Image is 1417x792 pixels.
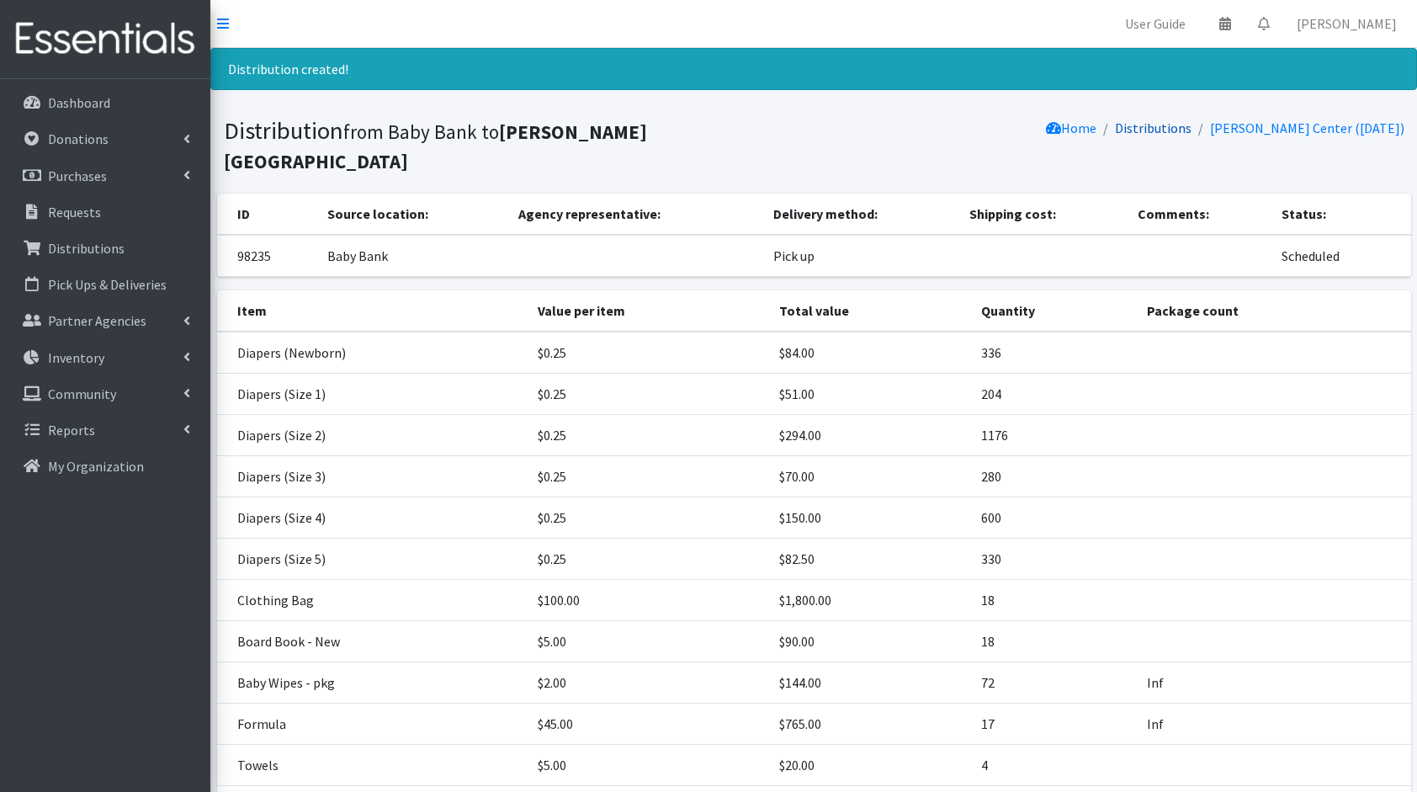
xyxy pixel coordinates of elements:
[217,374,528,415] td: Diapers (Size 1)
[528,662,769,704] td: $2.00
[48,204,101,221] p: Requests
[7,413,204,447] a: Reports
[769,580,971,621] td: $1,800.00
[7,195,204,229] a: Requests
[508,194,764,235] th: Agency representative:
[528,704,769,745] td: $45.00
[971,580,1137,621] td: 18
[769,374,971,415] td: $51.00
[971,374,1137,415] td: 204
[48,240,125,257] p: Distributions
[217,456,528,497] td: Diapers (Size 3)
[1283,7,1410,40] a: [PERSON_NAME]
[217,497,528,539] td: Diapers (Size 4)
[217,332,528,374] td: Diapers (Newborn)
[1210,120,1404,136] a: [PERSON_NAME] Center ([DATE])
[7,86,204,120] a: Dashboard
[769,539,971,580] td: $82.50
[7,231,204,265] a: Distributions
[1115,120,1191,136] a: Distributions
[217,415,528,456] td: Diapers (Size 2)
[48,130,109,147] p: Donations
[769,415,971,456] td: $294.00
[7,122,204,156] a: Donations
[528,539,769,580] td: $0.25
[1137,662,1410,704] td: Inf
[217,290,528,332] th: Item
[528,621,769,662] td: $5.00
[48,167,107,184] p: Purchases
[528,374,769,415] td: $0.25
[769,704,971,745] td: $765.00
[217,704,528,745] td: Formula
[971,290,1137,332] th: Quantity
[528,332,769,374] td: $0.25
[763,194,959,235] th: Delivery method:
[224,120,647,173] b: [PERSON_NAME][GEOGRAPHIC_DATA]
[769,662,971,704] td: $144.00
[769,497,971,539] td: $150.00
[528,415,769,456] td: $0.25
[971,456,1137,497] td: 280
[317,235,508,277] td: Baby Bank
[48,422,95,439] p: Reports
[959,194,1128,235] th: Shipping cost:
[528,580,769,621] td: $100.00
[48,349,104,366] p: Inventory
[217,194,318,235] th: ID
[1137,290,1410,332] th: Package count
[971,704,1137,745] td: 17
[217,580,528,621] td: Clothing Bag
[763,235,959,277] td: Pick up
[971,745,1137,786] td: 4
[769,621,971,662] td: $90.00
[528,745,769,786] td: $5.00
[7,304,204,338] a: Partner Agencies
[528,497,769,539] td: $0.25
[217,235,318,277] td: 98235
[769,332,971,374] td: $84.00
[48,385,116,402] p: Community
[1271,194,1410,235] th: Status:
[7,377,204,411] a: Community
[528,290,769,332] th: Value per item
[217,539,528,580] td: Diapers (Size 5)
[217,621,528,662] td: Board Book - New
[971,539,1137,580] td: 330
[971,415,1137,456] td: 1176
[769,290,971,332] th: Total value
[48,312,146,329] p: Partner Agencies
[217,662,528,704] td: Baby Wipes - pkg
[971,662,1137,704] td: 72
[971,332,1137,374] td: 336
[48,94,110,111] p: Dashboard
[48,276,167,293] p: Pick Ups & Deliveries
[1271,235,1410,277] td: Scheduled
[224,120,647,173] small: from Baby Bank to
[769,745,971,786] td: $20.00
[7,159,204,193] a: Purchases
[971,497,1137,539] td: 600
[1112,7,1199,40] a: User Guide
[971,621,1137,662] td: 18
[224,116,808,174] h1: Distribution
[7,341,204,375] a: Inventory
[7,268,204,301] a: Pick Ups & Deliveries
[769,456,971,497] td: $70.00
[528,456,769,497] td: $0.25
[217,745,528,786] td: Towels
[48,458,144,475] p: My Organization
[210,48,1417,90] div: Distribution created!
[1137,704,1410,745] td: Inf
[7,11,204,67] img: HumanEssentials
[317,194,508,235] th: Source location:
[1046,120,1096,136] a: Home
[1128,194,1271,235] th: Comments:
[7,449,204,483] a: My Organization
